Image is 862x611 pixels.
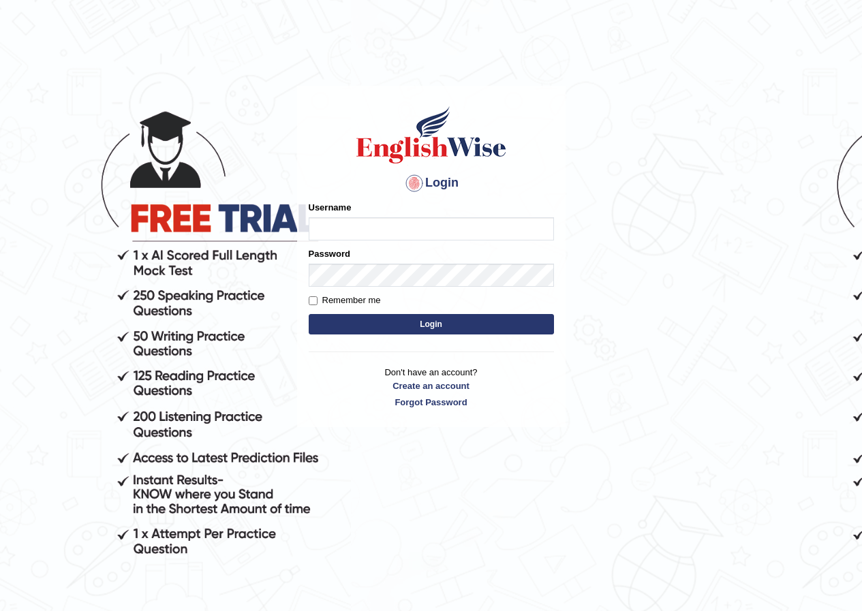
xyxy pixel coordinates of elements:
[309,379,554,392] a: Create an account
[309,366,554,408] p: Don't have an account?
[309,172,554,194] h4: Login
[309,296,318,305] input: Remember me
[309,294,381,307] label: Remember me
[309,201,352,214] label: Username
[309,396,554,409] a: Forgot Password
[309,314,554,334] button: Login
[354,104,509,166] img: Logo of English Wise sign in for intelligent practice with AI
[309,247,350,260] label: Password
